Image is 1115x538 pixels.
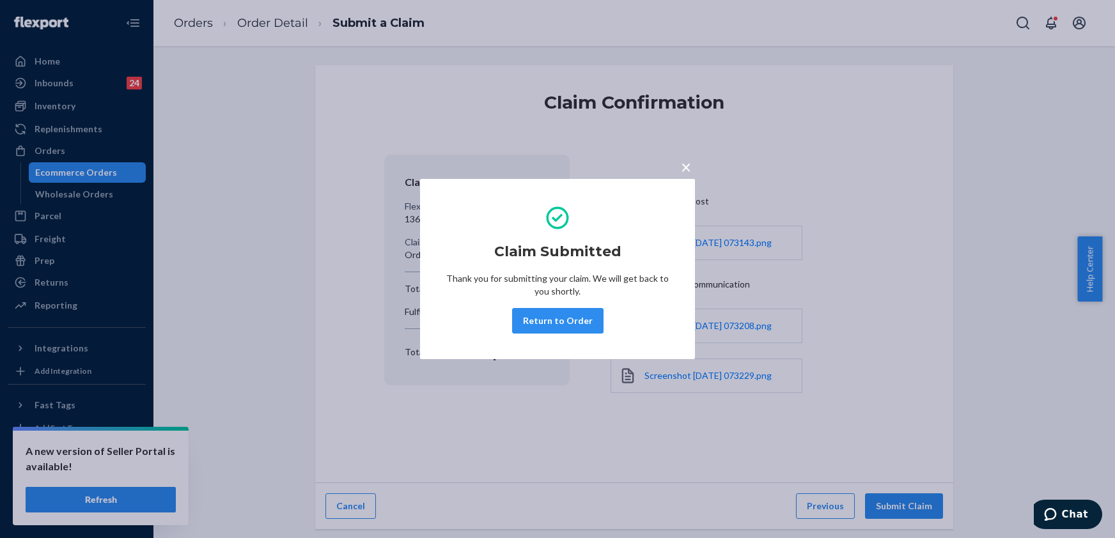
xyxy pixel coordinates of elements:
h2: Claim Submitted [494,242,621,262]
p: Thank you for submitting your claim. We will get back to you shortly. [446,272,669,298]
span: × [681,156,691,178]
button: Return to Order [512,308,604,334]
iframe: Opens a widget where you can chat to one of our agents [1034,500,1102,532]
